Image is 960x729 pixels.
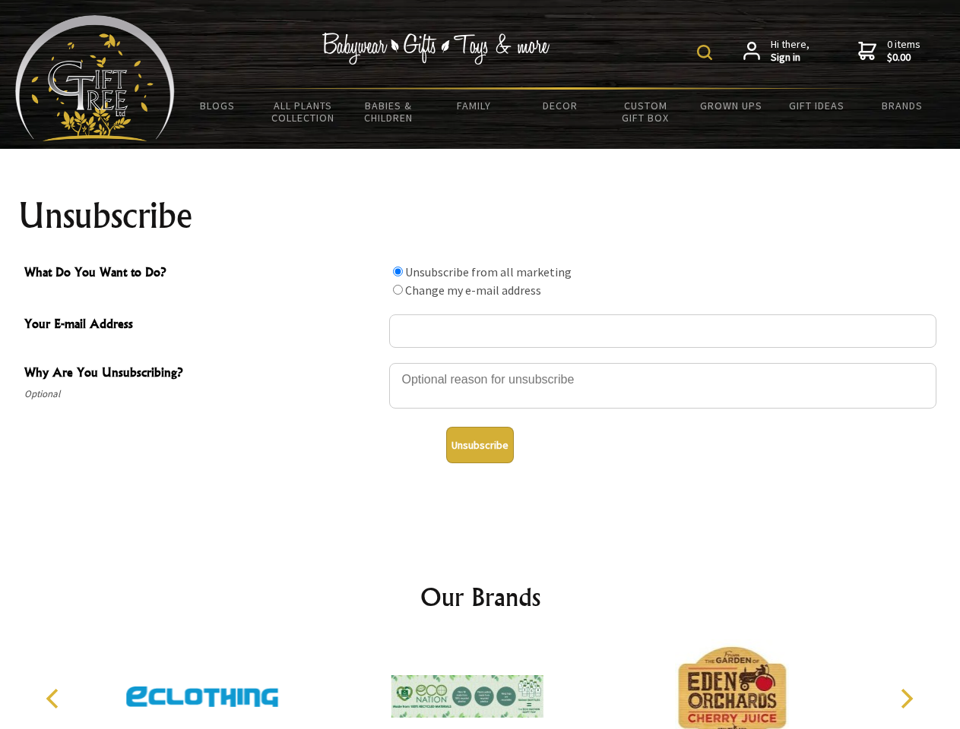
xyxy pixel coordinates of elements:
[15,15,175,141] img: Babyware - Gifts - Toys and more...
[432,90,518,121] a: Family
[603,90,689,134] a: Custom Gift Box
[446,427,514,463] button: Unsubscribe
[405,282,541,298] label: Change my e-mail address
[30,579,930,615] h2: Our Brands
[24,363,382,385] span: Why Are You Unsubscribing?
[889,682,923,715] button: Next
[322,33,550,65] img: Babywear - Gifts - Toys & more
[393,285,403,295] input: What Do You Want to Do?
[771,51,810,65] strong: Sign in
[887,37,920,65] span: 0 items
[743,38,810,65] a: Hi there,Sign in
[771,38,810,65] span: Hi there,
[887,51,920,65] strong: $0.00
[346,90,432,134] a: Babies & Children
[24,314,382,336] span: Your E-mail Address
[24,263,382,285] span: What Do You Want to Do?
[389,363,936,409] textarea: Why Are You Unsubscribing?
[393,267,403,276] input: What Do You Want to Do?
[858,38,920,65] a: 0 items$0.00
[405,264,572,279] label: Unsubscribe from all marketing
[389,314,936,348] input: Your E-mail Address
[774,90,860,121] a: Gift Ideas
[38,682,71,715] button: Previous
[697,45,712,60] img: product search
[18,197,943,234] h1: Unsubscribe
[688,90,774,121] a: Grown Ups
[261,90,347,134] a: All Plants Collection
[517,90,603,121] a: Decor
[860,90,946,121] a: Brands
[175,90,261,121] a: BLOGS
[24,385,382,403] span: Optional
